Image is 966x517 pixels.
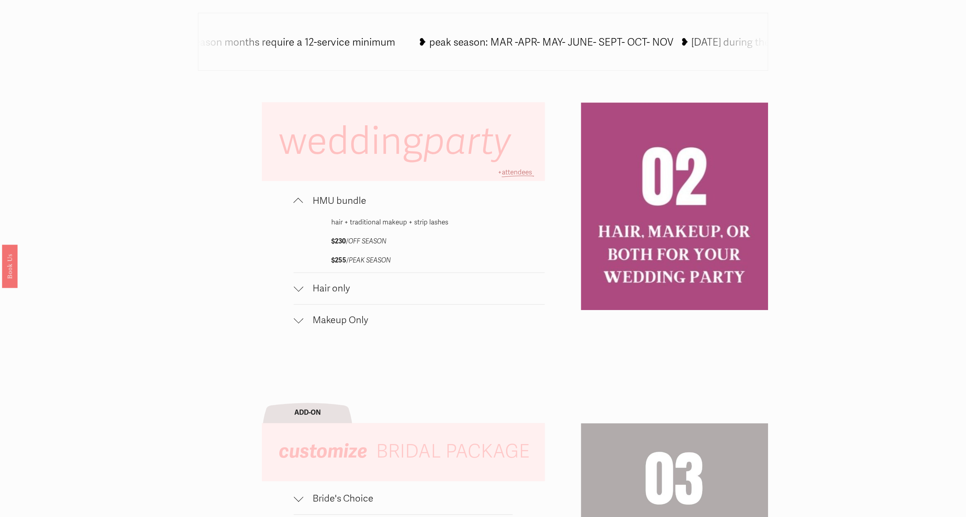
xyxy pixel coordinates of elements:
[331,255,507,267] p: /
[294,485,513,514] button: Bride's Choice
[498,168,502,176] span: +
[74,36,395,48] tspan: ❥ [DATE] during the peak season months require a 12-service minimum
[294,408,321,417] strong: ADD-ON
[294,185,545,216] button: HMU bundle
[502,168,532,176] span: attendees
[303,493,513,504] span: Bride's Choice
[331,236,507,248] p: /
[418,36,674,48] tspan: ❥ peak season: MAR -APR- MAY- JUNE- SEPT- OCT- NOV
[303,314,545,326] span: Makeup Only
[294,304,545,336] button: Makeup Only
[279,119,520,165] span: wedding
[348,237,386,245] em: OFF SEASON
[376,440,530,463] span: BRIDAL PACKAGE
[331,237,346,245] strong: $230
[349,256,391,264] em: PEAK SEASON
[423,119,511,165] em: party
[303,195,545,207] span: HMU bundle
[294,273,545,304] button: Hair only
[331,216,507,229] p: hair + traditional makeup + strip lashes
[303,283,545,294] span: Hair only
[279,440,367,463] em: customize
[2,245,17,288] a: Book Us
[294,216,545,272] div: HMU bundle
[331,256,346,264] strong: $255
